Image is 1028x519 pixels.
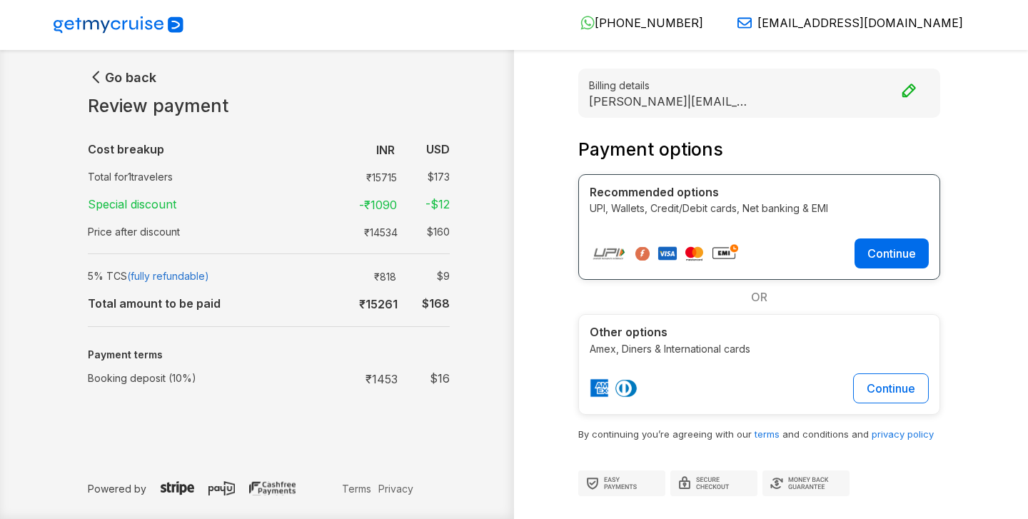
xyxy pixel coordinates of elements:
td: ₹ 15715 [351,166,403,187]
span: [EMAIL_ADDRESS][DOMAIN_NAME] [757,16,963,30]
button: Continue [855,238,929,268]
td: $ 9 [402,266,450,286]
td: : [323,263,331,289]
img: stripe [161,481,194,495]
td: Total for 1 travelers [88,163,323,190]
strong: $ 16 [430,371,450,386]
td: : [323,163,331,190]
a: Privacy [375,481,417,496]
strong: ₹ 1453 [366,372,398,386]
a: Terms [338,481,375,496]
p: [PERSON_NAME] | [EMAIL_ADDRESS][DOMAIN_NAME] [589,94,753,108]
b: INR [376,143,395,157]
b: ₹ 15261 [359,297,398,311]
div: OR [578,280,940,314]
td: ₹ 14534 [351,221,403,242]
p: Amex, Diners & International cards [590,341,929,356]
strong: Special discount [88,197,176,211]
img: cashfree [249,481,296,495]
td: : [323,218,331,245]
h1: Review payment [88,96,450,117]
p: By continuing you’re agreeing with our and conditions and [578,426,940,442]
span: (fully refundable) [127,270,209,282]
h4: Recommended options [590,186,929,199]
b: Total amount to be paid [88,296,221,311]
td: 5% TCS [88,263,323,289]
p: UPI, Wallets, Credit/Debit cards, Net banking & EMI [590,201,929,216]
a: [EMAIL_ADDRESS][DOMAIN_NAME] [726,16,963,30]
small: Billing details [589,78,929,93]
button: Go back [88,69,156,86]
strong: -₹ 1090 [359,198,397,212]
td: Price after discount [88,218,323,245]
td: : [323,135,331,163]
p: Powered by [88,481,338,496]
td: : [323,289,331,318]
b: Cost breakup [88,142,164,156]
td: $ 173 [403,166,450,187]
img: WhatsApp [580,16,595,30]
td: Booking deposit (10%) [88,364,323,393]
strong: -$ 12 [425,197,450,211]
b: $ 168 [422,296,450,311]
span: [PHONE_NUMBER] [595,16,703,30]
img: payu [208,481,235,495]
h5: Payment terms [88,349,450,361]
button: Continue [853,373,929,403]
a: privacy policy [872,428,934,440]
h4: Other options [590,326,929,339]
td: ₹ 818 [351,266,402,286]
td: : [323,364,331,393]
a: [PHONE_NUMBER] [569,16,703,30]
td: $ 160 [403,221,450,242]
img: Email [737,16,752,30]
a: terms [755,428,780,440]
b: USD [426,142,450,156]
td: : [323,190,331,218]
h3: Payment options [578,139,940,161]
